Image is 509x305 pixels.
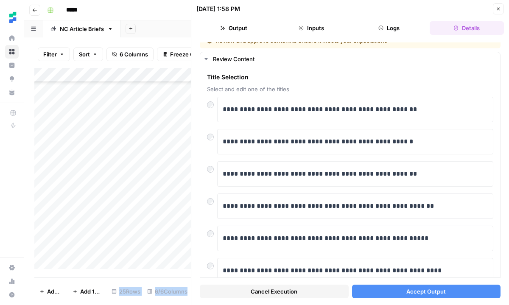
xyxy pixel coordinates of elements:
[67,285,108,298] button: Add 10 Rows
[352,285,501,298] button: Accept Output
[200,285,349,298] button: Cancel Execution
[80,287,103,296] span: Add 10 Rows
[251,287,297,296] span: Cancel Execution
[5,31,19,45] a: Home
[157,48,219,61] button: Freeze Columns
[207,73,493,81] span: Title Selection
[73,48,103,61] button: Sort
[406,287,446,296] span: Accept Output
[120,50,148,59] span: 6 Columns
[200,52,500,66] button: Review Content
[144,285,191,298] div: 6/6 Columns
[5,274,19,288] a: Usage
[38,48,70,61] button: Filter
[106,48,154,61] button: 6 Columns
[5,10,20,25] img: Ten Speed Logo
[274,21,348,35] button: Inputs
[5,45,19,59] a: Browse
[196,5,240,13] div: [DATE] 1:58 PM
[5,59,19,72] a: Insights
[5,288,19,302] button: Help + Support
[60,25,104,33] div: NC Article Briefs
[43,20,120,37] a: NC Article Briefs
[170,50,214,59] span: Freeze Columns
[47,287,62,296] span: Add Row
[34,285,67,298] button: Add Row
[108,285,144,298] div: 25 Rows
[79,50,90,59] span: Sort
[5,72,19,86] a: Opportunities
[207,85,493,93] span: Select and edit one of the titles
[213,55,495,63] div: Review Content
[5,86,19,99] a: Your Data
[430,21,504,35] button: Details
[5,261,19,274] a: Settings
[43,50,57,59] span: Filter
[352,21,426,35] button: Logs
[196,21,271,35] button: Output
[5,7,19,28] button: Workspace: Ten Speed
